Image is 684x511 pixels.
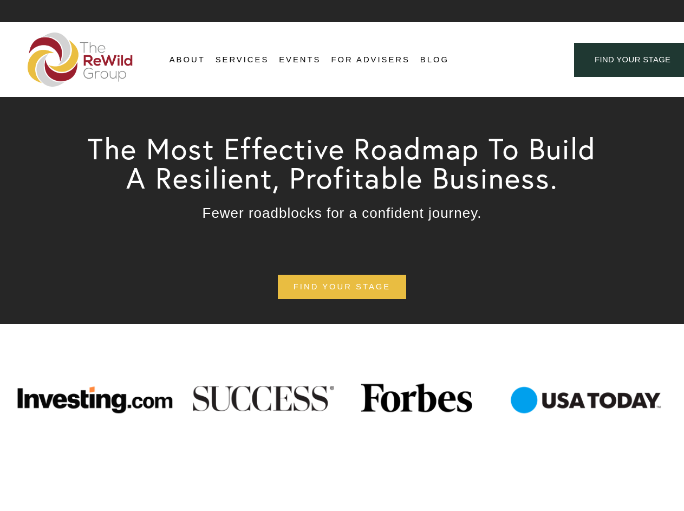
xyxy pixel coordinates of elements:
a: folder dropdown [170,52,205,68]
span: Services [216,53,269,67]
span: About [170,53,205,67]
a: find your stage [278,275,406,299]
span: Fewer roadblocks for a confident journey. [203,205,482,221]
span: The Most Effective Roadmap To Build A Resilient, Profitable Business. [88,130,605,196]
a: Blog [420,52,449,68]
img: The ReWild Group [28,33,134,87]
a: folder dropdown [216,52,269,68]
a: For Advisers [331,52,409,68]
a: Events [279,52,321,68]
